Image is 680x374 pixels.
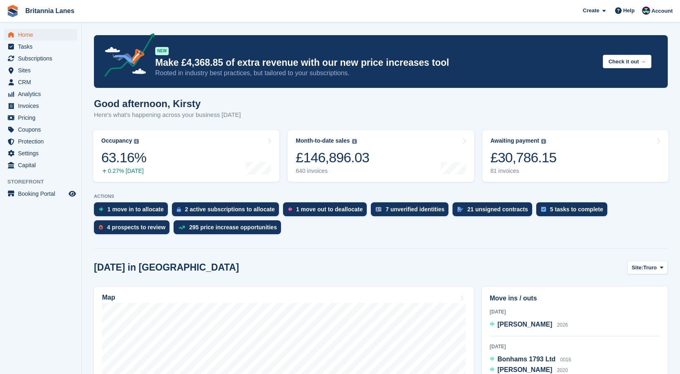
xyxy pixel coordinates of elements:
a: menu [4,65,77,76]
a: 7 unverified identities [371,202,453,220]
span: Settings [18,148,67,159]
span: 0016 [560,357,571,363]
div: 4 prospects to review [107,224,165,231]
p: Rooted in industry best practices, but tailored to your subscriptions. [155,69,596,78]
h2: Map [102,294,115,301]
a: 1 move out to deallocate [283,202,371,220]
a: 21 unsigned contracts [453,202,536,220]
img: contract_signature_icon-13c848040528278c33f63329250d36e43548de30e8caae1d1a13099fd9432cc5.svg [457,207,463,212]
img: task-75834270c22a3079a89374b754ae025e5fb1db73e45f91037f5363f120a921f8.svg [541,207,546,212]
div: 2 active subscriptions to allocate [185,206,275,213]
a: menu [4,41,77,52]
span: [PERSON_NAME] [497,366,552,373]
img: price-adjustments-announcement-icon-8257ccfd72463d97f412b2fc003d46551f7dbcb40ab6d574587a9cd5c0d94... [98,33,155,80]
a: Britannia Lanes [22,4,78,18]
div: Awaiting payment [490,137,540,144]
span: Analytics [18,88,67,100]
img: verify_identity-adf6edd0f0f0b5bbfe63781bf79b02c33cf7c696d77639b501bdc392416b5a36.svg [376,207,381,212]
div: 1 move in to allocate [107,206,164,213]
span: Create [583,7,599,15]
img: icon-info-grey-7440780725fd019a000dd9b08b2336e03edf1995a4989e88bcd33f0948082b44.svg [352,139,357,144]
span: 2020 [557,367,568,373]
div: [DATE] [490,343,660,350]
p: Make £4,368.85 of extra revenue with our new price increases tool [155,57,596,69]
div: 295 price increase opportunities [189,224,277,231]
a: menu [4,136,77,147]
span: Protection [18,136,67,147]
div: 640 invoices [296,168,369,175]
div: Month-to-date sales [296,137,350,144]
img: price_increase_opportunities-93ffe204e8149a01c8c9dc8f82e8f89637d9d84a8eef4429ea346261dce0b2c0.svg [178,226,185,229]
a: menu [4,159,77,171]
img: move_outs_to_deallocate_icon-f764333ba52eb49d3ac5e1228854f67142a1ed5810a6f6cc68b1a99e826820c5.svg [288,207,292,212]
div: NEW [155,47,169,55]
button: Site: Truro [627,261,668,274]
a: Preview store [67,189,77,199]
a: menu [4,148,77,159]
span: Subscriptions [18,53,67,64]
div: 81 invoices [490,168,557,175]
a: menu [4,29,77,40]
img: stora-icon-8386f47178a22dfd0bd8f6a31ec36ba5ce8667c1dd55bd0f319d3a0aa187defe.svg [7,5,19,17]
span: Storefront [7,178,81,186]
span: Pricing [18,112,67,123]
span: Coupons [18,124,67,135]
a: menu [4,112,77,123]
a: menu [4,100,77,112]
h1: Good afternoon, Kirsty [94,98,241,109]
a: menu [4,124,77,135]
span: Truro [643,264,657,272]
div: £30,786.15 [490,149,557,166]
span: Site: [632,264,643,272]
span: Sites [18,65,67,76]
img: move_ins_to_allocate_icon-fdf77a2bb77ea45bf5b3d319d69a93e2d87916cf1d5bf7949dd705db3b84f3ca.svg [99,207,103,212]
div: £146,896.03 [296,149,369,166]
img: icon-info-grey-7440780725fd019a000dd9b08b2336e03edf1995a4989e88bcd33f0948082b44.svg [541,139,546,144]
span: 2026 [557,322,568,328]
div: 7 unverified identities [386,206,444,213]
img: prospect-51fa495bee0391a8d652442698ab0144808aea92771e9ea1ae160a38d050c398.svg [99,225,103,230]
span: Tasks [18,41,67,52]
a: menu [4,53,77,64]
span: Help [623,7,635,15]
span: Invoices [18,100,67,112]
a: 4 prospects to review [94,220,174,238]
span: Booking Portal [18,188,67,199]
span: Bonhams 1793 Ltd [497,356,555,363]
span: CRM [18,76,67,88]
a: 295 price increase opportunities [174,220,285,238]
img: active_subscription_to_allocate_icon-d502201f5373d7db506a760aba3b589e785aa758c864c3986d89f69b8ff3... [177,207,181,212]
div: [DATE] [490,308,660,316]
h2: Move ins / outs [490,293,660,303]
img: Kirsty Miles [642,7,650,15]
div: 1 move out to deallocate [296,206,363,213]
span: Home [18,29,67,40]
div: Occupancy [101,137,132,144]
span: [PERSON_NAME] [497,321,552,328]
p: Here's what's happening across your business [DATE] [94,110,241,120]
a: Month-to-date sales £146,896.03 640 invoices [288,130,474,182]
div: 63.16% [101,149,146,166]
a: Occupancy 63.16% 0.27% [DATE] [93,130,279,182]
a: 2 active subscriptions to allocate [172,202,283,220]
a: 1 move in to allocate [94,202,172,220]
h2: [DATE] in [GEOGRAPHIC_DATA] [94,262,239,273]
p: ACTIONS [94,194,668,199]
img: icon-info-grey-7440780725fd019a000dd9b08b2336e03edf1995a4989e88bcd33f0948082b44.svg [134,139,139,144]
a: Awaiting payment £30,786.15 81 invoices [482,130,669,182]
a: menu [4,188,77,199]
a: menu [4,76,77,88]
div: 0.27% [DATE] [101,168,146,175]
a: menu [4,88,77,100]
button: Check it out → [603,55,651,68]
span: Capital [18,159,67,171]
a: 5 tasks to complete [536,202,611,220]
div: 5 tasks to complete [550,206,603,213]
span: Account [651,7,673,15]
a: Bonhams 1793 Ltd 0016 [490,354,571,365]
a: [PERSON_NAME] 2026 [490,320,568,330]
div: 21 unsigned contracts [467,206,528,213]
